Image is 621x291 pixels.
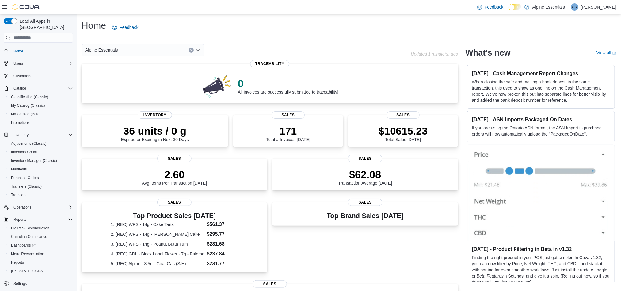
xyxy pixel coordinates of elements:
[11,85,29,92] button: Catalog
[6,165,75,174] button: Manifests
[201,74,233,98] img: 0
[6,182,75,191] button: Transfers (Classic)
[207,221,238,228] dd: $561.37
[9,259,73,266] span: Reports
[9,166,73,173] span: Manifests
[581,3,616,11] p: [PERSON_NAME]
[9,174,41,182] a: Purchase Orders
[142,168,207,181] p: 2.60
[11,131,73,139] span: Inventory
[9,102,73,109] span: My Catalog (Classic)
[1,46,75,55] button: Home
[157,199,192,206] span: Sales
[11,94,48,99] span: Classification (Classic)
[387,111,420,119] span: Sales
[9,250,73,258] span: Metrc Reconciliation
[17,18,73,30] span: Load All Apps in [GEOGRAPHIC_DATA]
[13,132,29,137] span: Inventory
[11,251,44,256] span: Metrc Reconciliation
[6,156,75,165] button: Inventory Manager (Classic)
[472,116,610,122] h3: [DATE] - ASN Imports Packaged On Dates
[1,59,75,68] button: Users
[11,204,34,211] button: Operations
[207,260,238,267] dd: $231.77
[272,111,305,119] span: Sales
[9,174,73,182] span: Purchase Orders
[11,131,31,139] button: Inventory
[6,101,75,110] button: My Catalog (Classic)
[6,250,75,258] button: Metrc Reconciliation
[9,140,73,147] span: Adjustments (Classic)
[567,3,569,11] p: |
[11,150,37,155] span: Inventory Count
[11,47,73,55] span: Home
[571,3,578,11] div: Greg Rivera
[9,119,73,126] span: Promotions
[532,3,565,11] p: Alpine Essentials
[472,70,610,76] h3: [DATE] - Cash Management Report Changes
[253,280,287,288] span: Sales
[11,175,39,180] span: Purchase Orders
[11,184,42,189] span: Transfers (Classic)
[189,48,194,53] button: Clear input
[82,19,106,32] h1: Home
[13,86,26,91] span: Catalog
[11,234,47,239] span: Canadian Compliance
[1,215,75,224] button: Reports
[9,224,73,232] span: BioTrack Reconciliation
[509,10,509,11] span: Dark Mode
[472,125,610,137] p: If you are using the Ontario ASN format, the ASN Import in purchase orders will now automatically...
[9,102,48,109] a: My Catalog (Classic)
[9,233,73,240] span: Canadian Compliance
[9,224,52,232] a: BioTrack Reconciliation
[11,226,49,231] span: BioTrack Reconciliation
[9,93,51,101] a: Classification (Classic)
[142,168,207,186] div: Avg Items Per Transaction [DATE]
[111,251,204,257] dt: 4. (REC) GDL - Black Label Flower - 7g - Paloma
[9,110,43,118] a: My Catalog (Beta)
[13,281,27,286] span: Settings
[9,140,49,147] a: Adjustments (Classic)
[9,148,73,156] span: Inventory Count
[11,280,29,287] a: Settings
[9,233,50,240] a: Canadian Compliance
[1,131,75,139] button: Inventory
[348,199,382,206] span: Sales
[1,71,75,80] button: Customers
[9,191,73,199] span: Transfers
[13,74,31,78] span: Customers
[9,259,26,266] a: Reports
[379,125,428,142] div: Total Sales [DATE]
[6,224,75,232] button: BioTrack Reconciliation
[11,260,24,265] span: Reports
[11,280,73,287] span: Settings
[9,191,29,199] a: Transfers
[9,183,44,190] a: Transfers (Classic)
[266,125,310,142] div: Total # Invoices [DATE]
[9,119,32,126] a: Promotions
[12,4,40,10] img: Cova
[9,157,59,164] a: Inventory Manager (Classic)
[1,203,75,212] button: Operations
[11,167,27,172] span: Manifests
[250,60,289,67] span: Traceability
[9,110,73,118] span: My Catalog (Beta)
[111,241,204,247] dt: 3. (REC) WPS - 14g - Peanut Butta Yum
[379,125,428,137] p: $10615.23
[11,103,45,108] span: My Catalog (Classic)
[6,267,75,275] button: [US_STATE] CCRS
[207,240,238,248] dd: $281.68
[6,232,75,241] button: Canadian Compliance
[477,274,504,278] em: Beta Features
[207,250,238,258] dd: $237.84
[11,85,73,92] span: Catalog
[9,93,73,101] span: Classification (Classic)
[6,93,75,101] button: Classification (Classic)
[472,79,610,103] p: When closing the safe and making a bank deposit in the same transaction, this used to show as one...
[11,158,57,163] span: Inventory Manager (Classic)
[11,120,30,125] span: Promotions
[327,212,404,220] h3: Top Brand Sales [DATE]
[6,174,75,182] button: Purchase Orders
[596,50,616,55] a: View allExternal link
[111,221,204,228] dt: 1. (REC) WPS - 14g - Cake Tarts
